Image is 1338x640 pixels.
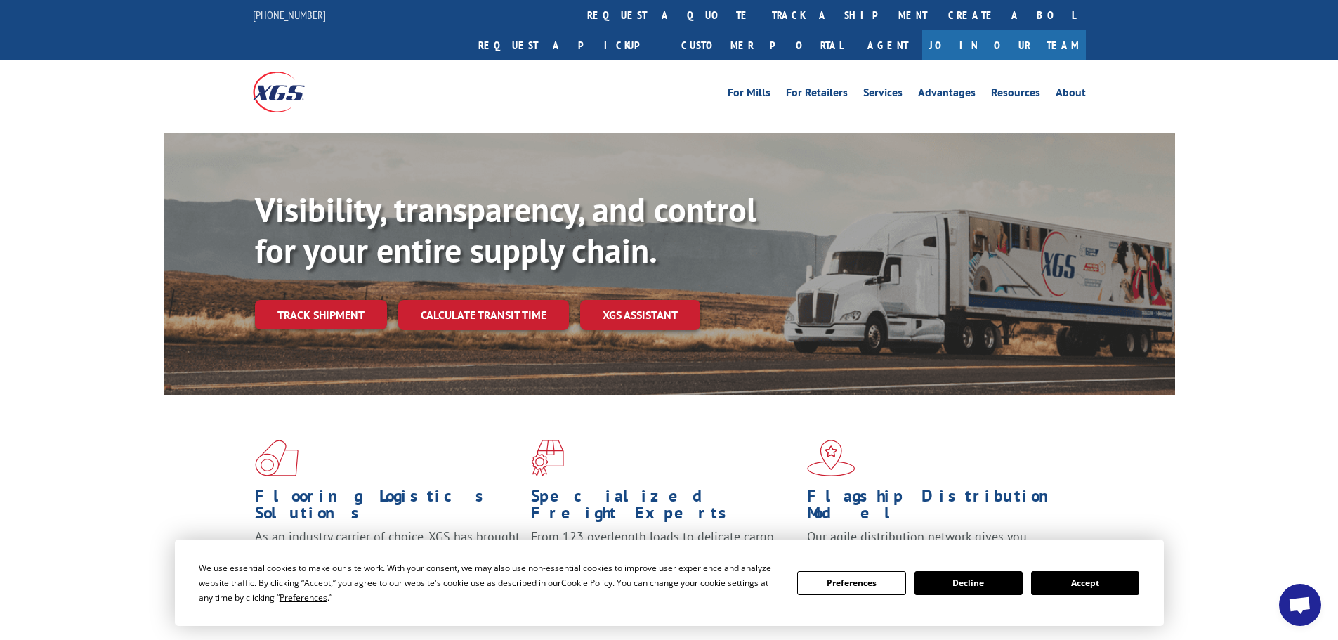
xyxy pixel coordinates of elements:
[671,30,853,60] a: Customer Portal
[253,8,326,22] a: [PHONE_NUMBER]
[468,30,671,60] a: Request a pickup
[280,592,327,603] span: Preferences
[863,87,903,103] a: Services
[531,440,564,476] img: xgs-icon-focused-on-flooring-red
[991,87,1040,103] a: Resources
[853,30,922,60] a: Agent
[580,300,700,330] a: XGS ASSISTANT
[807,488,1073,528] h1: Flagship Distribution Model
[199,561,780,605] div: We use essential cookies to make our site work. With your consent, we may also use non-essential ...
[728,87,770,103] a: For Mills
[255,440,299,476] img: xgs-icon-total-supply-chain-intelligence-red
[922,30,1086,60] a: Join Our Team
[255,528,520,578] span: As an industry carrier of choice, XGS has brought innovation and dedication to flooring logistics...
[797,571,905,595] button: Preferences
[1056,87,1086,103] a: About
[531,528,796,591] p: From 123 overlength loads to delicate cargo, our experienced staff knows the best way to move you...
[807,440,855,476] img: xgs-icon-flagship-distribution-model-red
[786,87,848,103] a: For Retailers
[1031,571,1139,595] button: Accept
[807,528,1065,561] span: Our agile distribution network gives you nationwide inventory management on demand.
[175,540,1164,626] div: Cookie Consent Prompt
[255,300,387,329] a: Track shipment
[914,571,1023,595] button: Decline
[255,488,520,528] h1: Flooring Logistics Solutions
[1279,584,1321,626] a: Open chat
[398,300,569,330] a: Calculate transit time
[255,188,756,272] b: Visibility, transparency, and control for your entire supply chain.
[561,577,612,589] span: Cookie Policy
[531,488,796,528] h1: Specialized Freight Experts
[918,87,976,103] a: Advantages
